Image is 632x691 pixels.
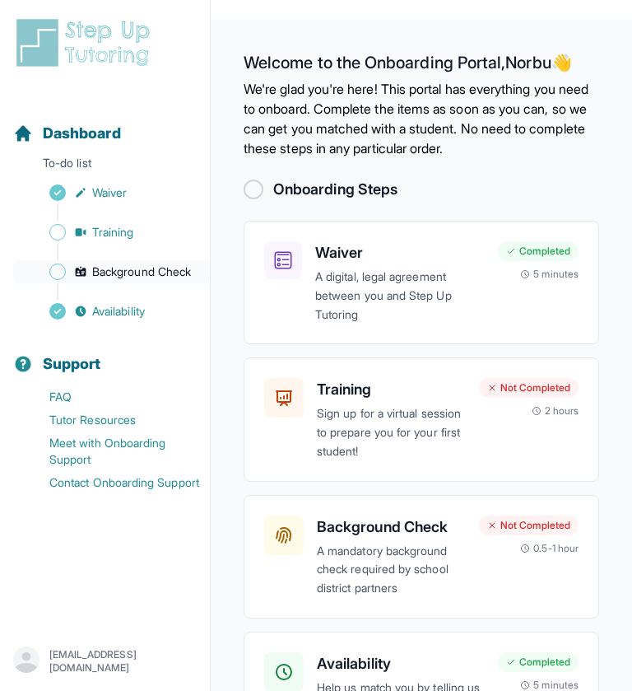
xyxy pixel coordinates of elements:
[13,221,210,244] a: Training
[520,542,579,555] div: 0.5-1 hour
[317,404,466,460] p: Sign up for a virtual session to prepare you for your first student!
[13,647,197,676] button: [EMAIL_ADDRESS][DOMAIN_NAME]
[43,122,121,145] span: Dashboard
[7,96,203,152] button: Dashboard
[317,378,466,401] h3: Training
[13,181,210,204] a: Waiver
[13,260,210,283] a: Background Check
[13,300,210,323] a: Availability
[520,268,579,281] div: 5 minutes
[317,516,466,539] h3: Background Check
[244,221,599,344] a: WaiverA digital, legal agreement between you and Step Up TutoringCompleted5 minutes
[244,53,599,79] h2: Welcome to the Onboarding Portal, Norbu 👋
[244,357,599,481] a: TrainingSign up for a virtual session to prepare you for your first student!Not Completed2 hours
[13,16,160,69] img: logo
[13,409,210,432] a: Tutor Resources
[315,268,485,324] p: A digital, legal agreement between you and Step Up Tutoring
[49,648,197,675] p: [EMAIL_ADDRESS][DOMAIN_NAME]
[244,79,599,158] p: We're glad you're here! This portal has everything you need to onboard. Complete the items as soo...
[13,385,210,409] a: FAQ
[532,404,579,418] div: 2 hours
[7,326,203,382] button: Support
[498,241,579,261] div: Completed
[317,652,485,675] h3: Availability
[92,184,127,201] span: Waiver
[315,241,485,264] h3: Waiver
[13,122,121,145] a: Dashboard
[13,471,210,494] a: Contact Onboarding Support
[479,516,579,535] div: Not Completed
[92,264,191,280] span: Background Check
[43,353,101,376] span: Support
[244,495,599,619] a: Background CheckA mandatory background check required by school district partnersNot Completed0.5...
[92,224,134,240] span: Training
[7,155,203,178] p: To-do list
[498,652,579,672] div: Completed
[13,432,210,471] a: Meet with Onboarding Support
[273,178,397,201] h2: Onboarding Steps
[317,542,466,598] p: A mandatory background check required by school district partners
[479,378,579,398] div: Not Completed
[92,303,145,320] span: Availability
